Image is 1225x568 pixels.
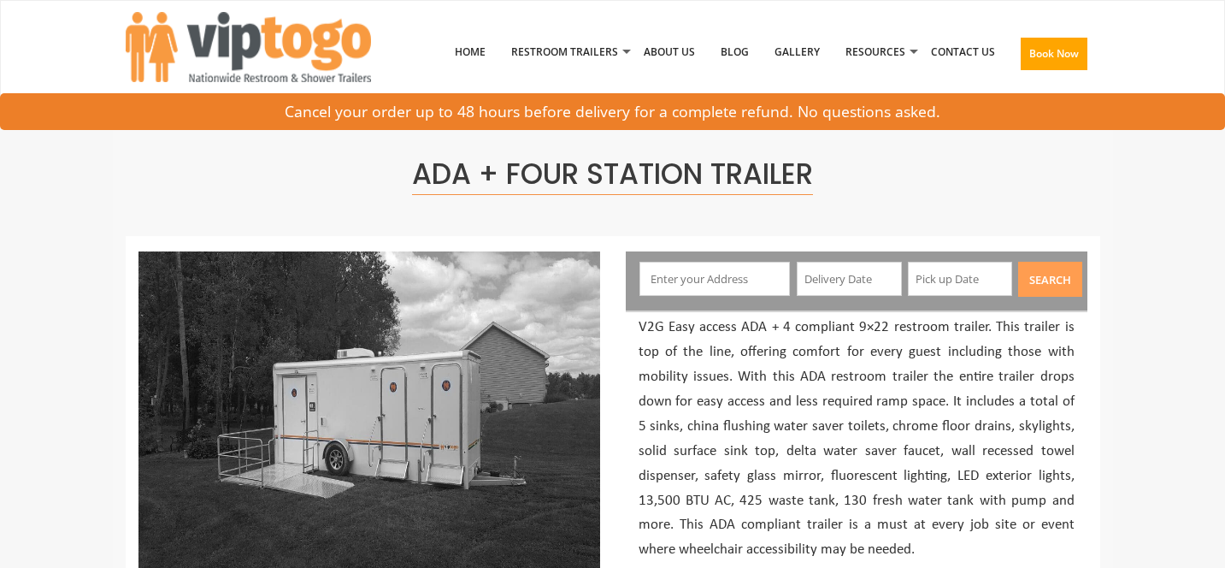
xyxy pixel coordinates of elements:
input: Enter your Address [639,262,790,296]
a: Restroom Trailers [498,8,631,97]
span: ADA + Four Station Trailer [412,154,813,195]
a: Gallery [762,8,833,97]
a: Book Now [1008,8,1100,107]
a: Home [442,8,498,97]
input: Delivery Date [797,262,902,296]
img: VIPTOGO [126,12,371,82]
button: Search [1018,262,1082,297]
input: Pick up Date [908,262,1013,296]
a: Resources [833,8,918,97]
p: V2G Easy access ADA + 4 compliant 9×22 restroom trailer. This trailer is top of the line, offerin... [639,316,1075,563]
a: Contact Us [918,8,1008,97]
button: Book Now [1021,38,1087,70]
a: About Us [631,8,708,97]
a: Blog [708,8,762,97]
